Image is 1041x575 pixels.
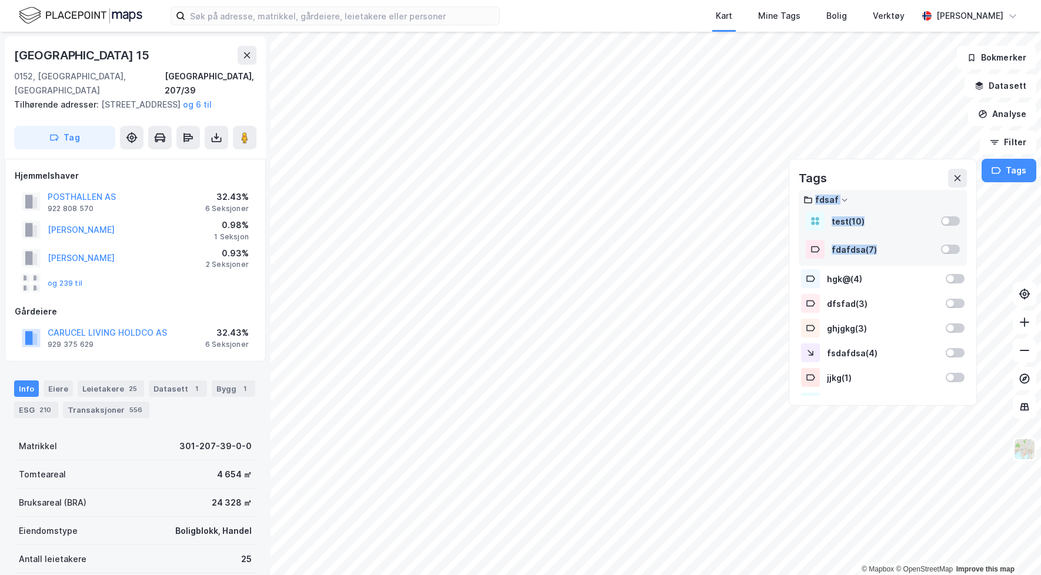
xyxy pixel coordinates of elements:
div: [STREET_ADDRESS] [14,98,247,112]
img: Z [1013,438,1036,460]
div: Datasett [149,380,207,397]
div: Hjemmelshaver [15,169,256,183]
div: 1 [239,383,251,395]
div: 922 808 570 [48,204,94,213]
div: Bolig [826,9,847,23]
div: 6 Seksjoner [205,340,249,349]
div: 25 [241,552,252,566]
div: Eiere [44,380,73,397]
div: 0.98% [214,218,249,232]
div: 210 [37,404,54,416]
div: test ( 10 ) [832,216,934,226]
div: Tomteareal [19,467,66,482]
div: 4 654 ㎡ [217,467,252,482]
button: Analyse [968,102,1036,126]
div: 301-207-39-0-0 [179,439,252,453]
div: 0.93% [206,246,249,260]
div: Tags [799,169,827,188]
div: 2 Seksjoner [206,260,249,269]
div: hgk@ ( 4 ) [827,274,939,284]
div: jjkg ( 1 ) [827,373,939,383]
div: fsdafdsa ( 4 ) [827,348,939,358]
a: OpenStreetMap [896,565,953,573]
div: Info [14,380,39,397]
a: Improve this map [956,565,1015,573]
div: [GEOGRAPHIC_DATA] 15 [14,46,152,65]
div: Kontrollprogram for chat [982,519,1041,575]
img: logo.f888ab2527a4732fd821a326f86c7f29.svg [19,5,142,26]
div: Antall leietakere [19,552,86,566]
div: ghjgkg ( 3 ) [827,323,939,333]
div: Eiendomstype [19,524,78,538]
div: Bruksareal (BRA) [19,496,86,510]
div: 929 375 629 [48,340,94,349]
button: Tag [14,126,115,149]
button: Datasett [965,74,1036,98]
input: Søk på adresse, matrikkel, gårdeiere, leietakere eller personer [185,7,499,25]
div: Kart [716,9,732,23]
button: Bokmerker [957,46,1036,69]
div: fdsaf [815,195,839,205]
div: 25 [126,383,139,395]
div: ESG [14,402,58,418]
a: Mapbox [862,565,894,573]
div: 1 [191,383,202,395]
button: Tags [982,159,1036,182]
iframe: Chat Widget [982,519,1041,575]
div: 32.43% [205,190,249,204]
div: 556 [127,404,145,416]
div: Transaksjoner [63,402,149,418]
div: dfsfad ( 3 ) [827,299,939,309]
div: fdafdsa ( 7 ) [832,245,934,255]
div: 24 328 ㎡ [212,496,252,510]
div: Gårdeiere [15,305,256,319]
div: Verktøy [873,9,905,23]
span: Tilhørende adresser: [14,99,101,109]
div: 6 Seksjoner [205,204,249,213]
div: Mine Tags [758,9,800,23]
button: Filter [980,131,1036,154]
div: Matrikkel [19,439,57,453]
div: [GEOGRAPHIC_DATA], 207/39 [165,69,256,98]
div: Bygg [212,380,255,397]
div: 0152, [GEOGRAPHIC_DATA], [GEOGRAPHIC_DATA] [14,69,165,98]
div: Leietakere [78,380,144,397]
div: 32.43% [205,326,249,340]
div: Boligblokk, Handel [175,524,252,538]
div: [PERSON_NAME] [936,9,1003,23]
div: 1 Seksjon [214,232,249,242]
